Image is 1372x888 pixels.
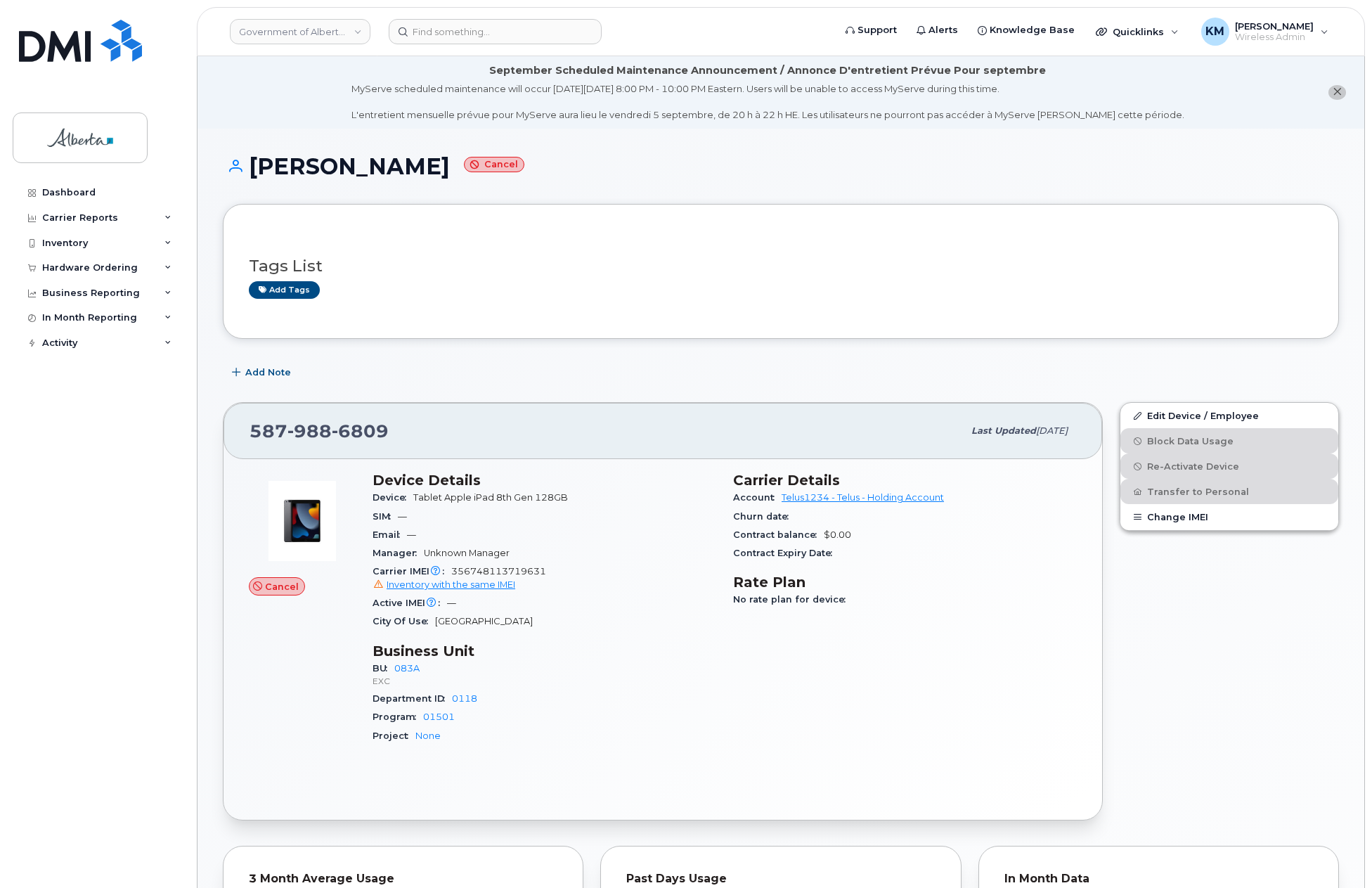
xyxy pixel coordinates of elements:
button: Re-Activate Device [1120,453,1338,479]
p: EXC [373,675,716,687]
span: 587 [250,420,389,442]
span: City Of Use [373,616,435,626]
a: Telus1234 - Telus - Holding Account [782,492,944,503]
span: No rate plan for device [733,594,853,605]
a: Inventory with the same IMEI [373,579,515,590]
h3: Tags List [249,257,1313,275]
span: Department ID [373,693,452,704]
span: Last updated [971,425,1036,436]
button: Add Note [223,360,303,385]
span: SIM [373,511,398,522]
h3: Rate Plan [733,574,1077,591]
span: Device [373,492,413,503]
h3: Business Unit [373,643,716,659]
h3: Carrier Details [733,472,1077,489]
span: [DATE] [1036,425,1068,436]
span: Churn date [733,511,796,522]
span: Account [733,492,782,503]
span: Tablet Apple iPad 8th Gen 128GB [413,492,568,503]
a: Edit Device / Employee [1120,403,1338,428]
div: September Scheduled Maintenance Announcement / Annonce D'entretient Prévue Pour septembre [489,63,1046,78]
a: 01501 [423,712,455,722]
div: Past Days Usage [626,872,935,886]
button: close notification [1328,85,1346,100]
h3: Device Details [373,472,716,489]
span: Email [373,529,407,540]
div: In Month Data [1004,872,1313,886]
span: Active IMEI [373,598,447,608]
span: Cancel [265,580,299,593]
a: Add tags [249,281,320,299]
a: 083A [394,663,420,674]
span: Inventory with the same IMEI [387,579,515,590]
span: 6809 [332,420,389,442]
span: Unknown Manager [424,548,510,558]
span: [GEOGRAPHIC_DATA] [435,616,533,626]
span: Carrier IMEI [373,566,451,577]
span: — [398,511,407,522]
span: BU [373,663,394,674]
button: Block Data Usage [1120,428,1338,453]
span: 988 [287,420,332,442]
span: $0.00 [824,529,851,540]
span: — [447,598,456,608]
span: Manager [373,548,424,558]
span: Re-Activate Device [1147,461,1239,472]
button: Transfer to Personal [1120,479,1338,504]
div: 3 Month Average Usage [249,872,557,886]
span: — [407,529,416,540]
a: None [415,731,441,741]
button: Change IMEI [1120,504,1338,529]
span: 356748113719631 [373,566,716,591]
div: MyServe scheduled maintenance will occur [DATE][DATE] 8:00 PM - 10:00 PM Eastern. Users will be u... [351,82,1184,122]
span: Project [373,731,415,741]
span: Contract Expiry Date [733,548,839,558]
small: Cancel [464,157,524,173]
h1: [PERSON_NAME] [223,154,1339,179]
a: 0118 [452,693,477,704]
img: image20231002-3703462-1u43ywx.jpeg [260,479,344,563]
span: Program [373,712,423,722]
span: Add Note [245,366,291,379]
span: Contract balance [733,529,824,540]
